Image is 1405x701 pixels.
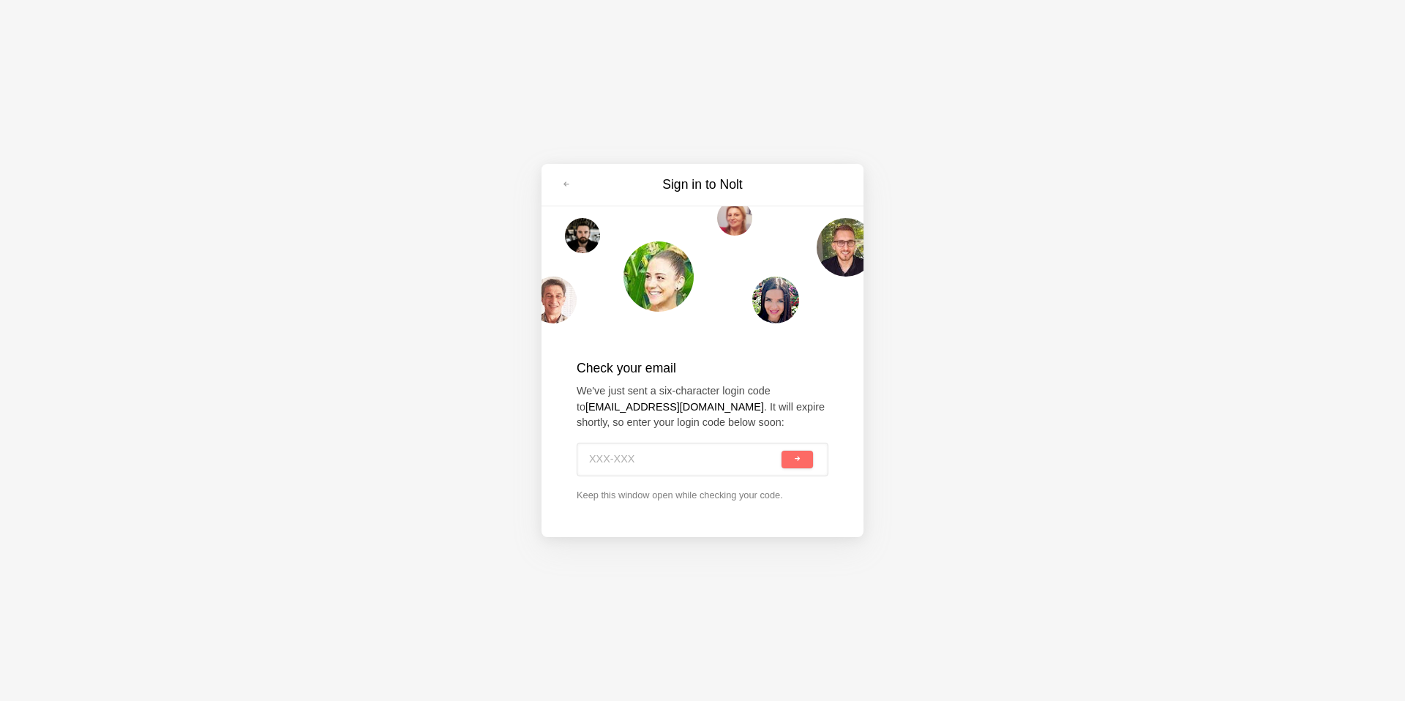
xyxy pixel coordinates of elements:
[589,443,779,476] input: XXX-XXX
[585,401,764,413] strong: [EMAIL_ADDRESS][DOMAIN_NAME]
[577,359,828,378] h2: Check your email
[580,176,825,194] h3: Sign in to Nolt
[577,383,828,431] p: We've just sent a six-character login code to . It will expire shortly, so enter your login code ...
[577,488,828,502] p: Keep this window open while checking your code.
